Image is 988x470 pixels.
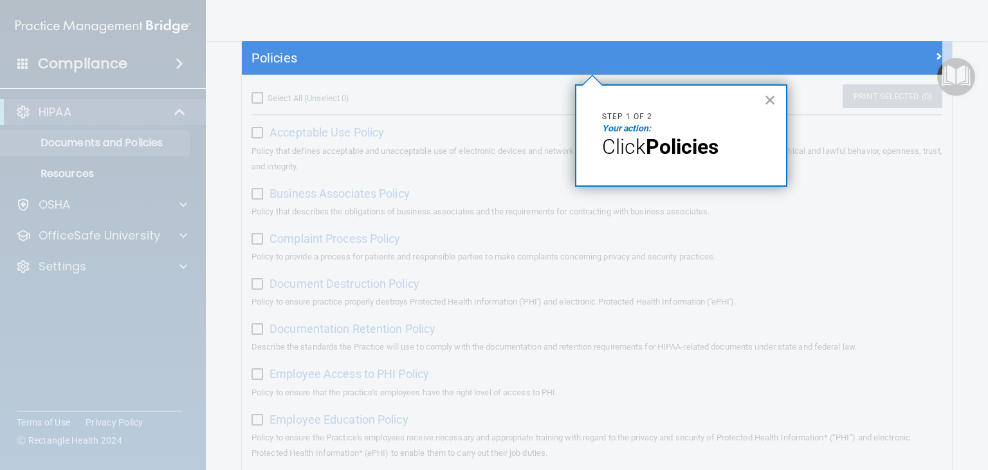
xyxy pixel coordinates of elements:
[252,51,765,65] h5: Policies
[937,58,975,96] button: Open Resource Center
[602,111,760,122] p: Step 1 of 2
[602,135,646,159] span: Click
[646,135,718,159] strong: Policies
[602,123,651,133] em: Your action:
[764,89,776,110] button: Close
